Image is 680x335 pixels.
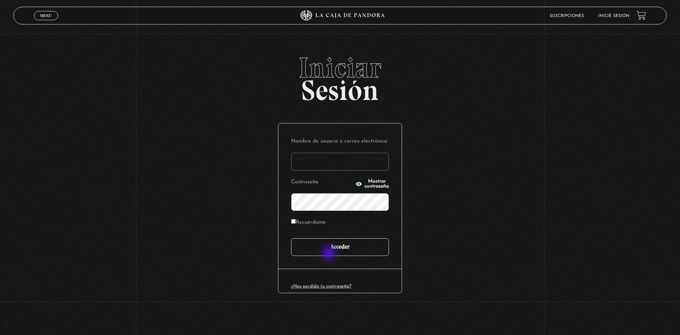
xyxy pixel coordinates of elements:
button: Mostrar contraseña [355,179,389,189]
a: Inicie sesión [598,14,629,18]
input: Acceder [291,238,389,256]
span: Menu [40,13,52,18]
label: Recuérdame [291,217,326,228]
h2: Sesión [13,54,666,99]
label: Nombre de usuario o correo electrónico [291,136,389,147]
a: ¿Has perdido tu contraseña? [291,284,351,289]
span: Iniciar [13,54,666,82]
span: Cerrar [38,19,55,24]
input: Recuérdame [291,219,296,224]
label: Contraseña [291,177,353,188]
a: View your shopping cart [636,11,646,20]
a: Suscripciones [550,14,584,18]
span: Mostrar contraseña [364,179,389,189]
